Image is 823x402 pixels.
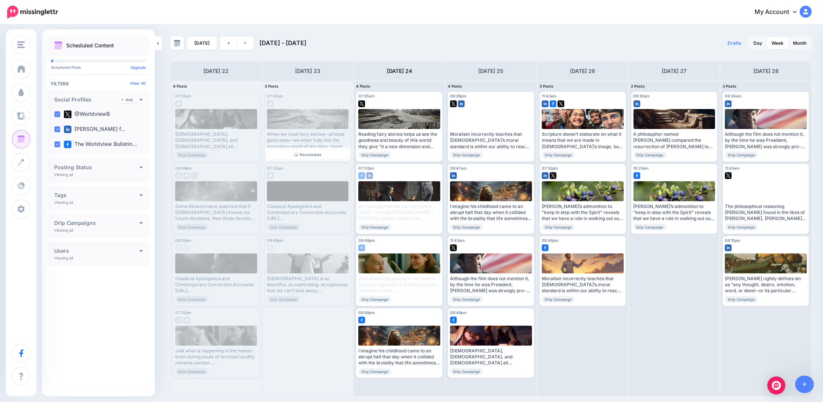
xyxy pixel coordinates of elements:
span: [DATE] - [DATE] [259,39,306,47]
img: linkedin-grey-square.png [175,172,182,179]
img: twitter-square.png [558,100,564,107]
div: Moralism incorrectly teaches that [DEMOGRAPHIC_DATA]’s moral standard is within our ability to re... [542,276,624,294]
span: Drip Campaign [542,152,575,158]
span: 09:30am [634,94,650,98]
img: linkedin-grey-square.png [183,244,190,251]
div: [DEMOGRAPHIC_DATA], [DEMOGRAPHIC_DATA], and [DEMOGRAPHIC_DATA] all [PERSON_NAME][DEMOGRAPHIC_DATA... [450,348,532,366]
h4: [DATE] 28 [753,67,779,76]
div: Some thinkers have asserted that if [DEMOGRAPHIC_DATA] knows our future decisions, then those dec... [175,203,257,222]
img: facebook-grey-square.png [191,172,198,179]
img: linkedin-square.png [458,100,465,107]
span: 4 Posts [173,84,187,88]
span: Reschedule [300,153,321,156]
span: 09:47am [450,166,467,170]
img: twitter-square.png [450,244,457,251]
span: 3 Posts [723,84,737,88]
h4: Filters [51,81,146,86]
img: linkedin-square.png [450,172,457,179]
div: Reading fairy stories helps us see the goodness and beauty of this world: they give “it a new dim... [358,131,440,150]
img: facebook-square.png [542,244,549,251]
img: twitter-grey-square.png [183,172,190,179]
h4: [DATE] 27 [662,67,687,76]
span: Drip Campaign [358,296,391,303]
h4: Users [54,248,139,253]
h4: [DATE] 22 [203,67,229,76]
img: linkedin-square.png [542,172,549,179]
img: twitter-square.png [64,111,71,118]
span: 11:43am [725,166,740,170]
span: Drafts [728,41,741,46]
div: The philosophical reasoning [PERSON_NAME] found in the likes of [PERSON_NAME], [PERSON_NAME], and... [725,203,807,222]
span: 07:32pm [267,166,283,170]
p: Viewing all [54,256,73,260]
span: Drip Campaign [450,224,483,231]
p: Viewing all [54,172,73,177]
h4: [DATE] 23 [295,67,320,76]
p: Scheduled Content [66,43,114,48]
span: 11:43am [542,94,556,98]
span: 08:48pm [175,166,192,170]
img: linkedin-square.png [64,126,71,133]
div: [DEMOGRAPHIC_DATA] is so beautiful, so captivating, so rapturous that we can’t look away. Read mo... [267,276,349,294]
img: twitter-square.png [550,172,556,179]
h4: [DATE] 26 [570,67,595,76]
div: Moralism incorrectly teaches that [DEMOGRAPHIC_DATA]’s moral standard is within our ability to re... [450,131,532,150]
span: Drip Campaign [175,296,208,303]
span: 08:48pm [450,310,467,315]
img: calendar.png [54,41,62,50]
a: [DATE] [187,36,217,50]
label: The Worldview Bulletin… [64,141,137,148]
span: 11:43am [450,238,465,243]
img: menu.png [17,41,25,48]
span: Drip Campaign [634,224,667,231]
a: Drafts [723,36,746,50]
img: facebook-square.png [64,141,71,148]
span: 06:55pm [175,238,191,243]
img: facebook-square.png [358,244,365,251]
img: Missinglettr [7,6,58,18]
span: Drip Campaign [267,296,300,303]
span: 07:55am [358,94,374,98]
img: twitter-grey-square.png [183,317,190,323]
a: Add [118,96,136,103]
span: Drip Campaign [542,296,575,303]
span: 07:32pm [175,310,191,315]
span: Drip Campaign [450,152,483,158]
div: Although the film does not mention it, by the time he was President, [PERSON_NAME] was strongly p... [725,131,807,150]
span: 2 Posts [631,84,645,88]
img: linkedin-square.png [366,172,373,179]
a: Upgrade [130,65,146,70]
span: 06:26pm [450,94,466,98]
span: Drip Campaign [358,368,391,375]
span: 3 Posts [540,84,553,88]
a: Month [788,37,811,49]
p: Scheduled Posts [51,65,146,69]
span: Drip Campaign [267,224,300,231]
a: Reschedule [267,150,349,159]
img: twitter-grey-square.png [267,172,274,179]
div: Although the film does not mention it, by the time he was President, [PERSON_NAME] was strongly p... [450,276,532,294]
div: [DEMOGRAPHIC_DATA], [DEMOGRAPHIC_DATA], and [DEMOGRAPHIC_DATA] all [PERSON_NAME][DEMOGRAPHIC_DATA... [175,131,257,150]
span: Drip Campaign [634,152,667,158]
span: 07:55am [267,94,283,98]
h4: Posting Status [54,165,139,170]
p: Viewing all [54,200,73,205]
div: Open Intercom Messenger [767,376,785,394]
span: 09:48pm [358,310,375,315]
span: Drip Campaign [358,152,391,158]
div: When we read fairy stories—at least good ones—we enter fully into the secondary world of the stor... [267,131,349,150]
h4: [DATE] 25 [479,67,504,76]
div: A philosopher named [PERSON_NAME] compared the resurrection of [PERSON_NAME] to the mysterious di... [634,131,715,150]
span: 08:48pm [358,238,375,243]
img: linkedin-square.png [725,244,732,251]
img: twitter-grey-square.png [175,100,182,107]
a: My Account [747,3,812,21]
img: facebook-square.png [550,100,556,107]
img: calendar-grey-darker.png [174,40,180,47]
img: twitter-square.png [358,100,365,107]
p: Viewing all [54,228,73,232]
span: 08:48pm [542,238,558,243]
img: linkedin-grey-square.png [175,317,182,323]
a: Week [767,37,788,49]
h4: Social Profiles [54,97,118,102]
